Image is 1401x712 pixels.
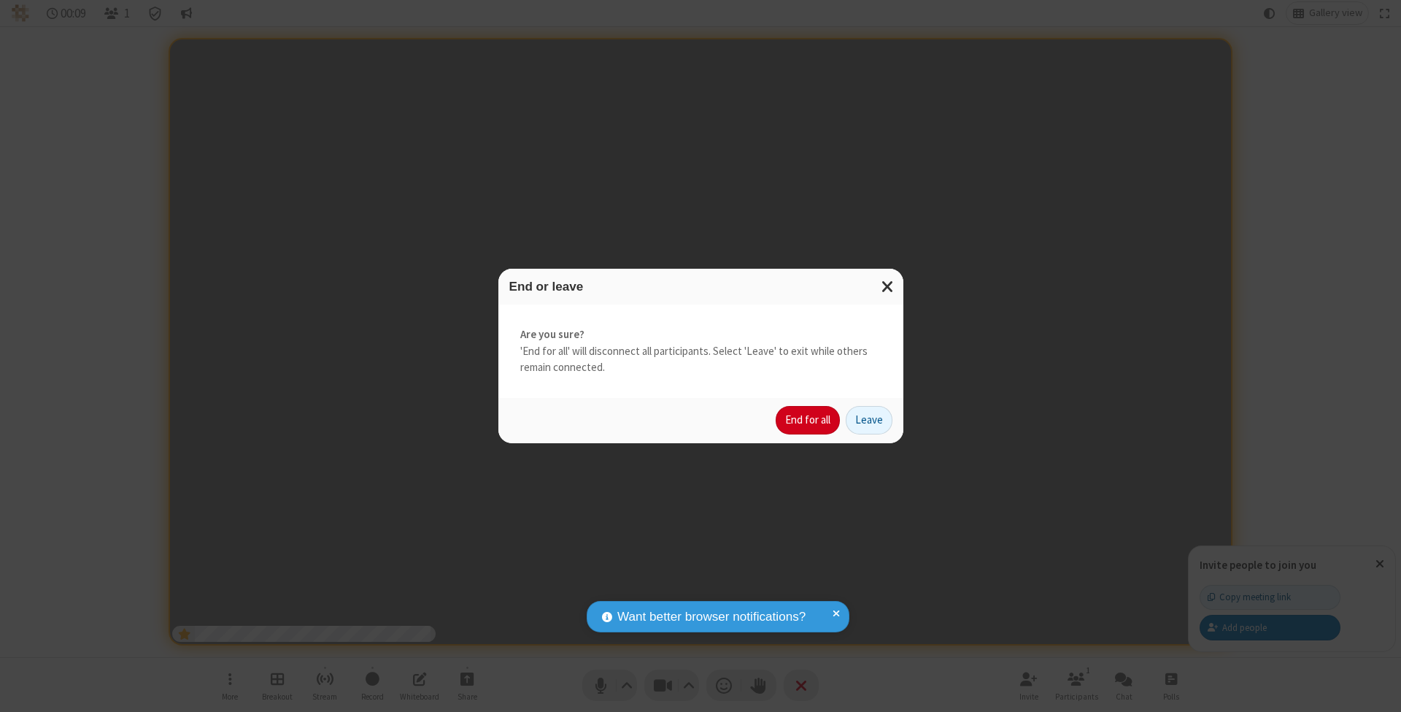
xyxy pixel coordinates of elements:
strong: Are you sure? [520,326,881,343]
div: 'End for all' will disconnect all participants. Select 'Leave' to exit while others remain connec... [498,305,903,398]
button: Leave [846,406,892,435]
h3: End or leave [509,280,892,294]
span: Want better browser notifications? [617,608,806,627]
button: Close modal [873,269,903,305]
button: End for all [776,406,840,435]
